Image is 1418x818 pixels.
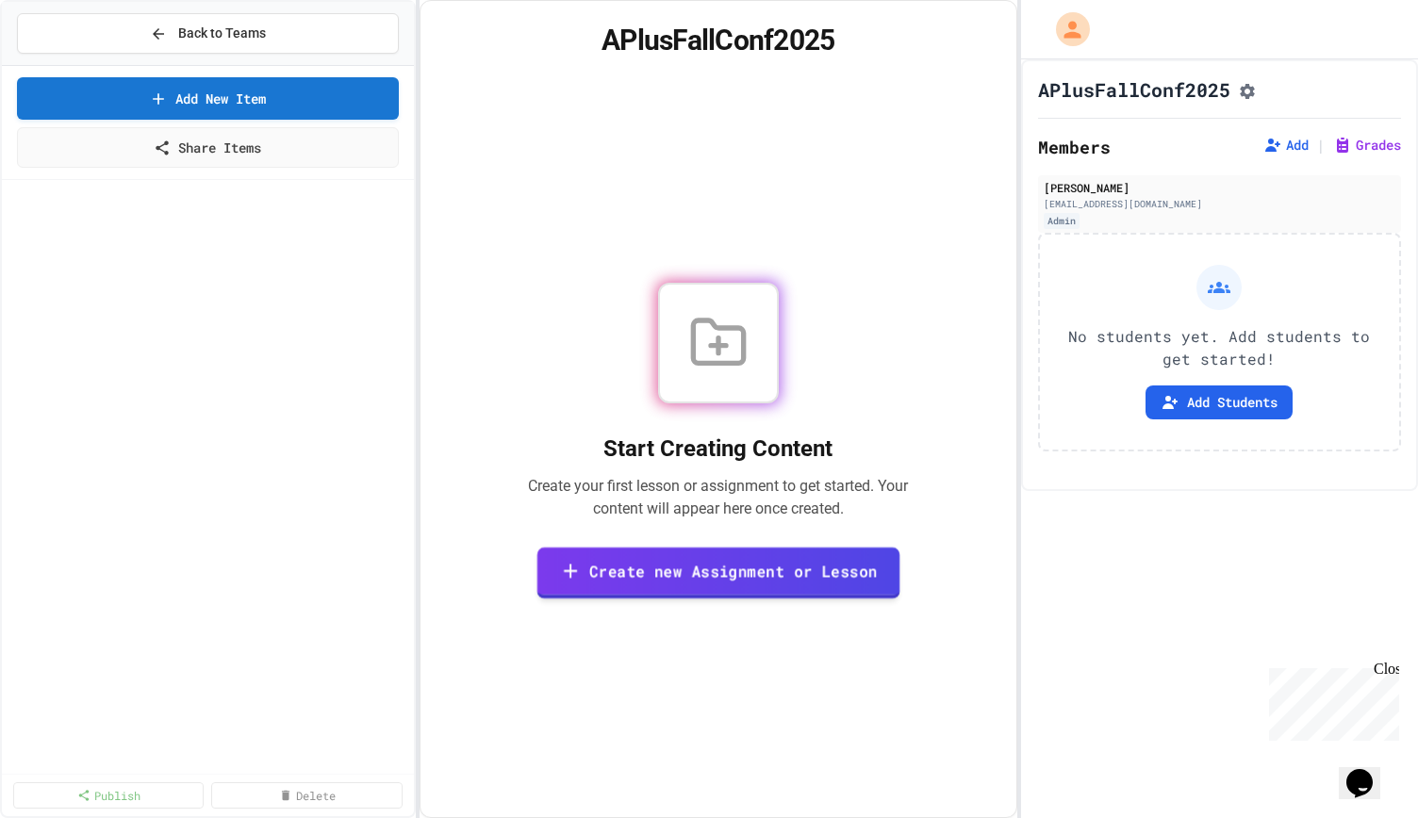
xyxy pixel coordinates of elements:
[17,77,399,120] a: Add New Item
[1146,385,1293,419] button: Add Students
[1038,134,1111,160] h2: Members
[536,548,899,599] a: Create new Assignment or Lesson
[1044,179,1395,196] div: [PERSON_NAME]
[1044,213,1080,229] div: Admin
[1339,743,1399,799] iframe: chat widget
[1316,134,1326,156] span: |
[1261,661,1399,741] iframe: chat widget
[443,24,994,57] h1: APlusFallConf2025
[8,8,130,120] div: Chat with us now!Close
[211,782,402,809] a: Delete
[1263,136,1309,155] button: Add
[17,13,399,54] button: Back to Teams
[178,24,266,43] span: Back to Teams
[1044,197,1395,211] div: [EMAIL_ADDRESS][DOMAIN_NAME]
[1333,136,1401,155] button: Grades
[17,127,399,168] a: Share Items
[507,475,930,520] p: Create your first lesson or assignment to get started. Your content will appear here once created.
[1055,325,1384,370] p: No students yet. Add students to get started!
[507,434,930,464] h2: Start Creating Content
[1238,78,1257,101] button: Assignment Settings
[1038,76,1230,103] h1: APlusFallConf2025
[1036,8,1095,51] div: My Account
[13,782,204,809] a: Publish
